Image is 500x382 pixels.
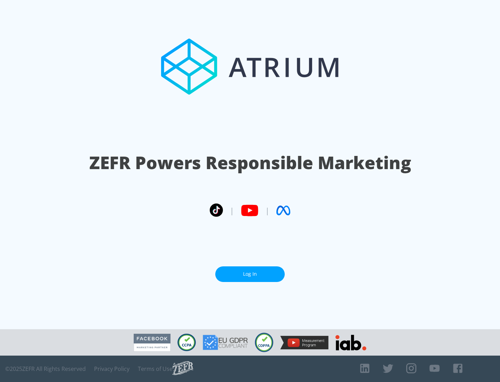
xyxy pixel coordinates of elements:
img: Facebook Marketing Partner [134,334,170,351]
h1: ZEFR Powers Responsible Marketing [89,151,411,175]
img: IAB [335,335,366,350]
img: GDPR Compliant [203,335,248,350]
a: Terms of Use [138,365,173,372]
a: Log In [215,266,285,282]
span: | [265,205,269,216]
img: CCPA Compliant [177,334,196,351]
img: YouTube Measurement Program [280,336,328,349]
img: COPPA Compliant [255,333,273,352]
span: © 2025 ZEFR All Rights Reserved [5,365,86,372]
span: | [230,205,234,216]
a: Privacy Policy [94,365,130,372]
